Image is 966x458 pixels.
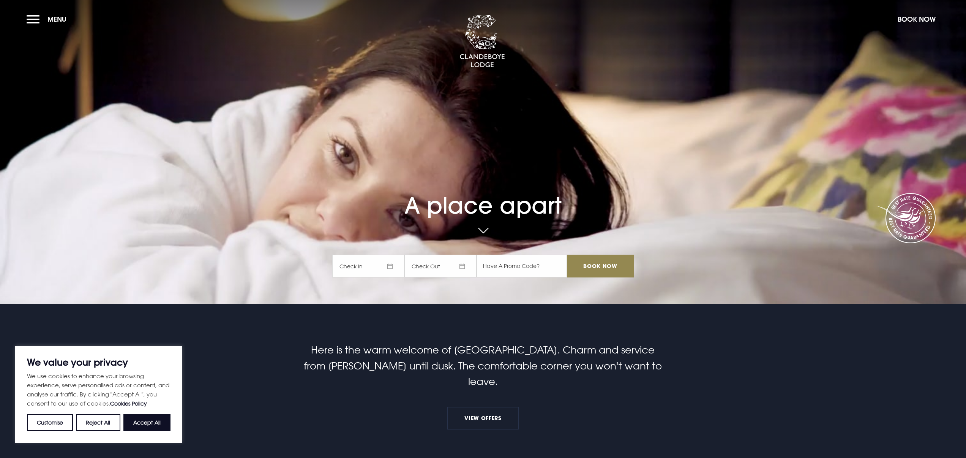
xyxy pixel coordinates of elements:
[459,15,505,68] img: Clandeboye Lodge
[47,15,66,24] span: Menu
[27,358,170,367] p: We value your privacy
[27,11,70,27] button: Menu
[332,164,634,219] h1: A place apart
[567,255,634,277] input: Book Now
[404,255,477,277] span: Check Out
[110,400,147,407] a: Cookies Policy
[894,11,939,27] button: Book Now
[332,255,404,277] span: Check In
[447,407,519,429] a: View Offers
[27,414,73,431] button: Customise
[15,346,182,443] div: We value your privacy
[76,414,120,431] button: Reject All
[123,414,170,431] button: Accept All
[477,255,567,277] input: Have A Promo Code?
[27,371,170,408] p: We use cookies to enhance your browsing experience, serve personalised ads or content, and analys...
[302,342,664,390] p: Here is the warm welcome of [GEOGRAPHIC_DATA]. Charm and service from [PERSON_NAME] until dusk. T...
